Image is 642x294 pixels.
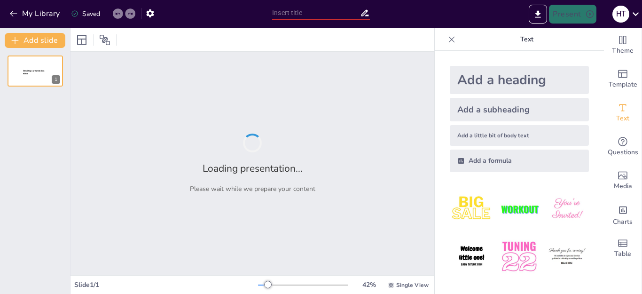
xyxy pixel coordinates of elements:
span: Template [609,79,637,90]
img: 2.jpeg [497,187,541,231]
p: Please wait while we prepare your content [190,184,315,193]
div: Layout [74,32,89,48]
div: Change the overall theme [604,28,642,62]
div: Add images, graphics, shapes or video [604,164,642,198]
img: 3.jpeg [545,187,589,231]
button: Add slide [5,33,65,48]
div: Add ready made slides [604,62,642,96]
span: Theme [612,46,634,56]
span: Table [614,249,631,259]
div: 42 % [358,280,380,289]
input: Insert title [272,6,360,20]
div: Add a formula [450,150,589,172]
div: Add a table [604,231,642,265]
button: My Library [7,6,64,21]
img: 5.jpeg [497,235,541,278]
div: Saved [71,9,100,18]
div: Get real-time input from your audience [604,130,642,164]
p: Text [459,28,595,51]
span: Questions [608,147,638,158]
div: Slide 1 / 1 [74,280,258,289]
span: Sendsteps presentation editor [23,70,44,75]
button: Н Т [612,5,629,24]
span: Charts [613,217,633,227]
span: Text [616,113,629,124]
span: Position [99,34,110,46]
div: 1 [52,75,60,84]
button: Export to PowerPoint [529,5,547,24]
div: Add a heading [450,66,589,94]
span: Single View [396,281,429,289]
div: 1 [8,56,63,87]
button: Present [549,5,596,24]
span: Media [614,181,632,191]
div: Add charts and graphs [604,198,642,231]
div: Add text boxes [604,96,642,130]
h2: Loading presentation... [203,162,303,175]
img: 4.jpeg [450,235,493,278]
div: Add a subheading [450,98,589,121]
div: Н Т [612,6,629,23]
img: 6.jpeg [545,235,589,278]
div: Add a little bit of body text [450,125,589,146]
img: 1.jpeg [450,187,493,231]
